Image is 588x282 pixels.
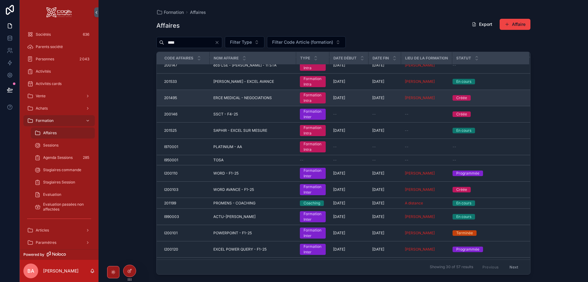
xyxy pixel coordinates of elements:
[333,63,365,68] a: [DATE]
[190,9,206,15] span: Affaires
[213,187,292,192] a: WORD AVANCE - F1-25
[405,187,435,192] span: [PERSON_NAME]
[36,57,54,62] span: Personnes
[230,39,252,45] span: Filter Type
[456,200,471,206] div: En cours
[31,164,95,175] a: Stagiaires commande
[333,63,345,68] span: [DATE]
[456,95,467,101] div: Créée
[453,230,522,236] a: Terminée
[31,201,95,212] a: Evaluation passées non affectées
[213,128,292,133] a: SAPHIR - EXCEL SUR MESURE
[164,56,193,61] span: Code Affaires
[304,125,322,136] div: Formation Intra
[372,247,397,252] a: [DATE]
[304,211,322,222] div: Formation Inter
[213,128,267,133] span: SAPHIR - EXCEL SUR MESURE
[156,21,180,30] h1: Affaires
[405,63,435,68] span: [PERSON_NAME]
[36,106,48,111] span: Achats
[213,158,224,163] span: TOSA
[372,144,397,149] a: --
[164,231,178,236] span: I200101
[304,109,322,120] div: Formation Inter
[456,230,473,236] div: Terminée
[213,247,292,252] a: EXCEL POWER QUERY - F1-25
[304,141,322,152] div: Formation Intra
[405,144,449,149] a: --
[300,228,326,239] a: Formation Inter
[333,187,365,192] a: [DATE]
[213,95,272,100] span: ERCE MEDICAL - NEGOCIATIONS
[213,95,292,100] a: ERCE MEDICAL - NEGOCIATIONS
[23,225,95,236] a: Articles
[372,128,397,133] a: [DATE]
[43,131,57,135] span: Affaires
[267,36,346,48] button: Select Button
[372,158,397,163] a: --
[333,247,345,252] span: [DATE]
[453,214,522,220] a: En cours
[43,268,79,274] p: [PERSON_NAME]
[405,187,449,192] a: [PERSON_NAME]
[372,214,397,219] a: [DATE]
[372,214,384,219] span: [DATE]
[300,76,326,87] a: Formation Intra
[300,60,326,71] a: Formation Intra
[213,214,292,219] a: ACTU-[PERSON_NAME]
[372,187,384,192] span: [DATE]
[300,200,326,206] a: Coaching
[405,214,435,219] a: [PERSON_NAME]
[333,201,365,206] a: [DATE]
[31,140,95,151] a: Sessions
[333,128,345,133] span: [DATE]
[81,31,91,38] div: 636
[300,158,326,163] a: --
[164,231,206,236] a: I200101
[164,171,178,176] span: I200110
[300,92,326,103] a: Formation Intra
[372,171,384,176] span: [DATE]
[300,211,326,222] a: Formation Inter
[300,125,326,136] a: Formation Intra
[373,56,389,61] span: Date fin
[164,95,206,100] a: 201495
[453,63,522,68] a: --
[31,152,95,163] a: Agenda Sessions285
[372,95,397,100] a: [DATE]
[43,155,73,160] span: Agenda Sessions
[164,79,177,84] span: 201533
[405,231,435,236] a: [PERSON_NAME]
[43,202,89,212] span: Evaluation passées non affectées
[164,247,178,252] span: I200120
[164,144,178,149] span: I970001
[405,247,449,252] a: [PERSON_NAME]
[304,60,322,71] div: Formation Intra
[405,201,423,206] span: A distance
[405,79,449,84] a: [PERSON_NAME]
[372,95,384,100] span: [DATE]
[31,127,95,139] a: Affaires
[405,171,435,176] span: [PERSON_NAME]
[23,237,95,248] a: Paramètres
[164,187,178,192] span: I200103
[453,158,522,163] a: --
[372,63,397,68] a: [DATE]
[405,247,435,252] a: [PERSON_NAME]
[372,112,376,117] span: --
[214,56,239,61] span: Nom Affaire
[213,187,254,192] span: WORD AVANCE - F1-25
[164,158,178,163] span: I950001
[304,92,322,103] div: Formation Intra
[36,44,63,49] span: Parents société
[23,78,95,89] a: Activités cards
[333,95,365,100] a: [DATE]
[405,79,435,84] a: [PERSON_NAME]
[372,79,384,84] span: [DATE]
[467,19,497,30] button: Export
[36,94,46,99] span: Vente
[213,247,267,252] span: EXCEL POWER QUERY - F1-25
[23,91,95,102] a: Vente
